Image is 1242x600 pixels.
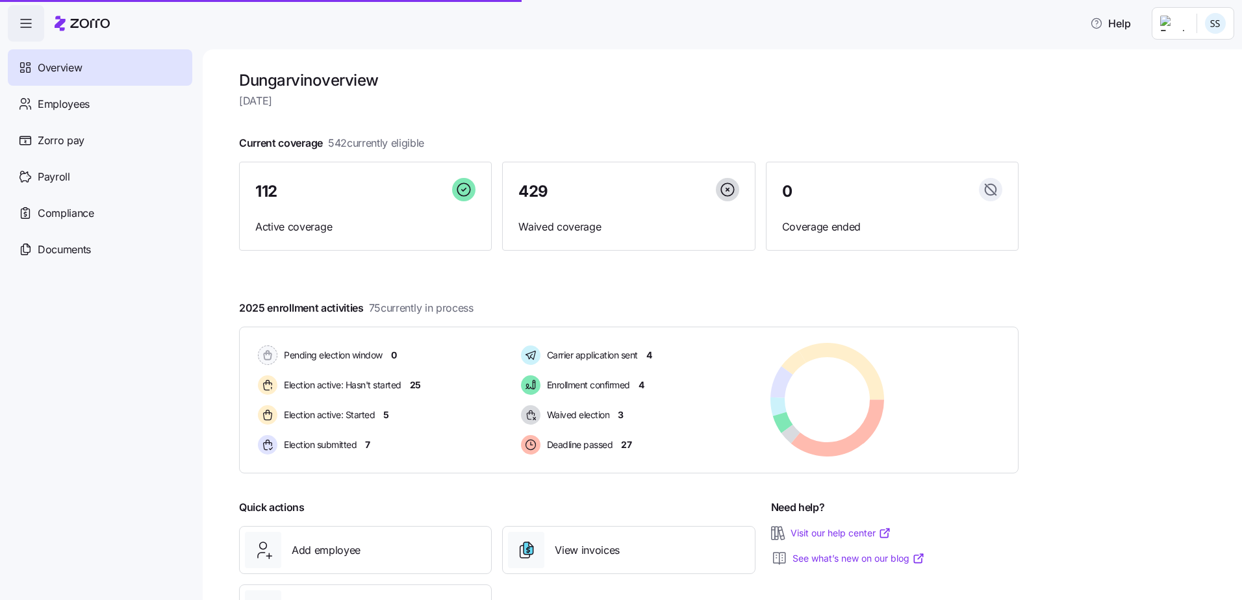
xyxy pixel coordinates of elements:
[1080,10,1141,36] button: Help
[255,219,475,235] span: Active coverage
[38,169,70,185] span: Payroll
[8,158,192,195] a: Payroll
[791,527,891,540] a: Visit our help center
[518,184,548,199] span: 429
[239,300,474,316] span: 2025 enrollment activities
[292,542,361,558] span: Add employee
[280,408,375,421] span: Election active: Started
[792,552,925,565] a: See what’s new on our blog
[1205,13,1226,34] img: b3a65cbeab486ed89755b86cd886e362
[543,438,613,451] span: Deadline passed
[518,219,739,235] span: Waived coverage
[1160,16,1186,31] img: Employer logo
[618,408,624,421] span: 3
[328,135,424,151] span: 542 currently eligible
[543,408,610,421] span: Waived election
[255,184,277,199] span: 112
[239,70,1019,90] h1: Dungarvin overview
[8,231,192,268] a: Documents
[639,379,644,392] span: 4
[555,542,620,558] span: View invoices
[38,96,90,112] span: Employees
[38,205,94,221] span: Compliance
[8,49,192,86] a: Overview
[543,349,638,362] span: Carrier application sent
[239,135,424,151] span: Current coverage
[280,379,401,392] span: Election active: Hasn't started
[280,438,357,451] span: Election submitted
[1090,16,1131,31] span: Help
[771,499,825,516] span: Need help?
[38,242,91,258] span: Documents
[410,379,421,392] span: 25
[543,379,630,392] span: Enrollment confirmed
[239,93,1019,109] span: [DATE]
[8,122,192,158] a: Zorro pay
[621,438,631,451] span: 27
[391,349,397,362] span: 0
[280,349,383,362] span: Pending election window
[369,300,474,316] span: 75 currently in process
[782,219,1002,235] span: Coverage ended
[782,184,792,199] span: 0
[8,86,192,122] a: Employees
[8,195,192,231] a: Compliance
[239,499,305,516] span: Quick actions
[646,349,652,362] span: 4
[38,60,82,76] span: Overview
[365,438,370,451] span: 7
[383,408,389,421] span: 5
[38,132,84,149] span: Zorro pay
